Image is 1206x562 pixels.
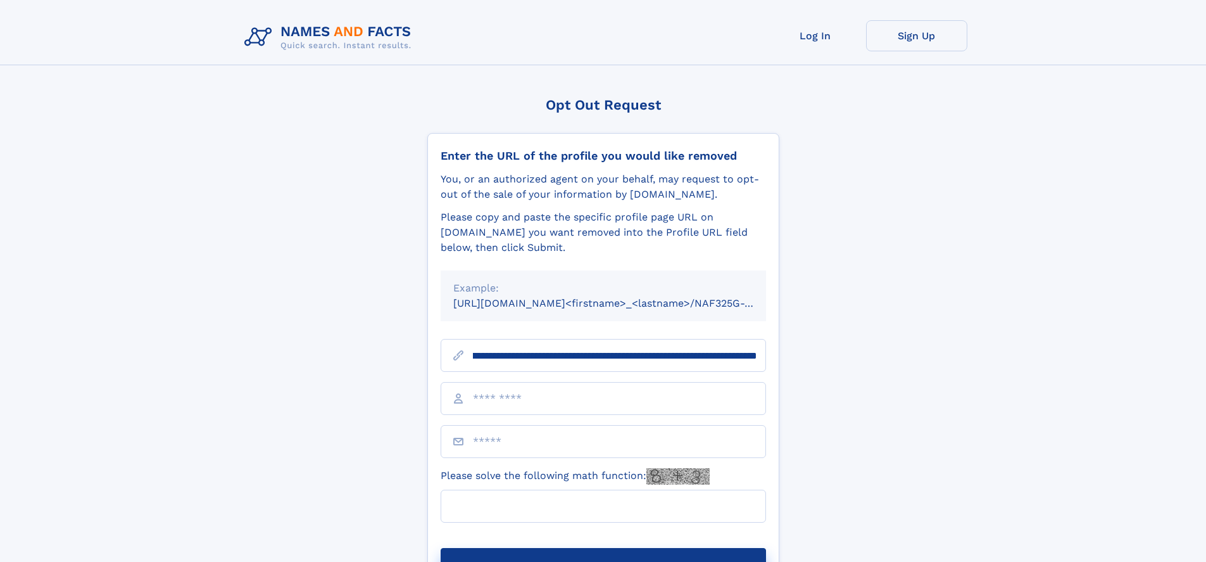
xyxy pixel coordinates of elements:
[427,97,779,113] div: Opt Out Request
[453,297,790,309] small: [URL][DOMAIN_NAME]<firstname>_<lastname>/NAF325G-xxxxxxxx
[765,20,866,51] a: Log In
[441,210,766,255] div: Please copy and paste the specific profile page URL on [DOMAIN_NAME] you want removed into the Pr...
[441,468,710,485] label: Please solve the following math function:
[453,281,753,296] div: Example:
[441,172,766,202] div: You, or an authorized agent on your behalf, may request to opt-out of the sale of your informatio...
[441,149,766,163] div: Enter the URL of the profile you would like removed
[866,20,967,51] a: Sign Up
[239,20,422,54] img: Logo Names and Facts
